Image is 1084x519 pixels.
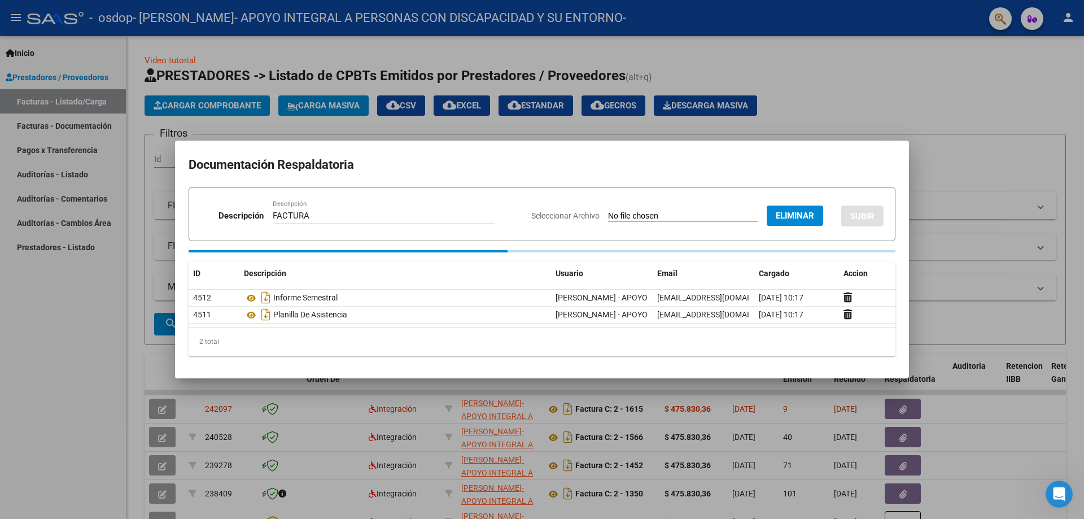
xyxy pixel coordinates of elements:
[259,289,273,307] i: Descargar documento
[839,261,895,286] datatable-header-cell: Accion
[759,269,789,278] span: Cargado
[218,210,264,223] p: Descripción
[759,310,803,319] span: [DATE] 10:17
[556,269,583,278] span: Usuario
[1046,481,1073,508] iframe: Intercom live chat
[653,261,754,286] datatable-header-cell: Email
[556,293,816,302] span: [PERSON_NAME] - APOYO INTEGRAL A PERS. CON DISCA. Y SU ENTORNO
[657,310,783,319] span: [EMAIL_ADDRESS][DOMAIN_NAME]
[189,261,239,286] datatable-header-cell: ID
[776,211,814,221] span: Eliminar
[556,310,816,319] span: [PERSON_NAME] - APOYO INTEGRAL A PERS. CON DISCA. Y SU ENTORNO
[531,211,600,220] span: Seleccionar Archivo
[843,269,868,278] span: Accion
[759,293,803,302] span: [DATE] 10:17
[244,306,547,324] div: Planilla De Asistencia
[193,293,211,302] span: 4512
[754,261,839,286] datatable-header-cell: Cargado
[850,211,875,221] span: SUBIR
[189,328,895,356] div: 2 total
[193,310,211,319] span: 4511
[244,289,547,307] div: Informe Semestral
[551,261,653,286] datatable-header-cell: Usuario
[239,261,551,286] datatable-header-cell: Descripción
[657,293,783,302] span: [EMAIL_ADDRESS][DOMAIN_NAME]
[189,154,895,176] h2: Documentación Respaldatoria
[841,206,884,226] button: SUBIR
[657,269,677,278] span: Email
[244,269,286,278] span: Descripción
[259,306,273,324] i: Descargar documento
[767,206,823,226] button: Eliminar
[193,269,200,278] span: ID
